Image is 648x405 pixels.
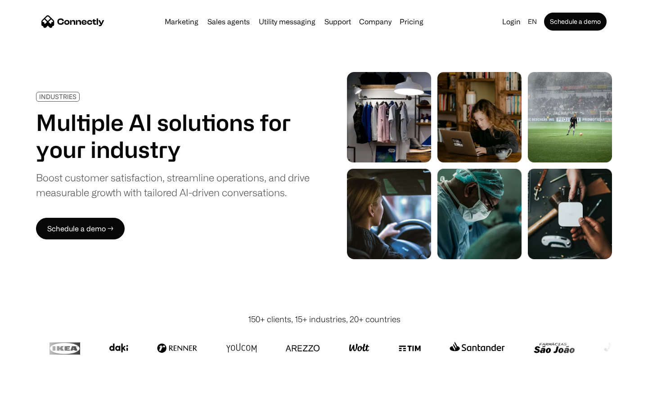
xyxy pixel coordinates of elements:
a: Schedule a demo → [36,218,125,239]
aside: Language selected: English [9,388,54,402]
div: en [524,15,542,28]
div: en [528,15,537,28]
a: home [41,15,104,28]
a: Support [321,18,355,25]
div: Company [359,15,391,28]
div: 150+ clients, 15+ industries, 20+ countries [248,313,400,325]
div: Company [356,15,394,28]
a: Utility messaging [255,18,319,25]
h1: Multiple AI solutions for your industry [36,109,310,163]
a: Marketing [161,18,202,25]
a: Schedule a demo [544,13,607,31]
a: Login [499,15,524,28]
ul: Language list [18,389,54,402]
div: Boost customer satisfaction, streamline operations, and drive measurable growth with tailored AI-... [36,170,310,200]
a: Pricing [396,18,427,25]
div: INDUSTRIES [39,93,76,100]
a: Sales agents [204,18,253,25]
